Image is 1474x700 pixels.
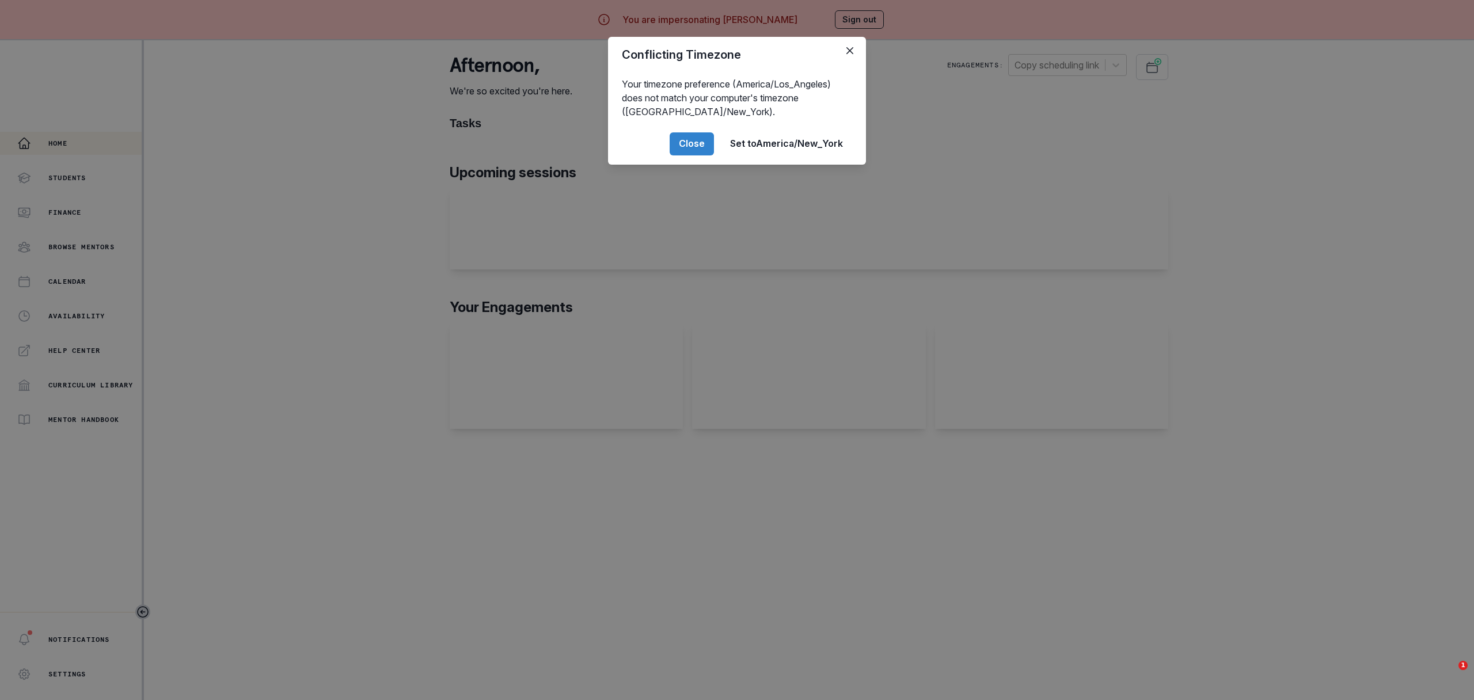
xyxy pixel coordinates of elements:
[670,132,714,155] button: Close
[1458,661,1468,670] span: 1
[608,37,866,73] header: Conflicting Timezone
[1435,661,1462,688] iframe: Intercom live chat
[721,132,852,155] button: Set toAmerica/New_York
[608,73,866,123] div: Your timezone preference (America/Los_Angeles) does not match your computer's timezone ([GEOGRAPH...
[841,41,859,60] button: Close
